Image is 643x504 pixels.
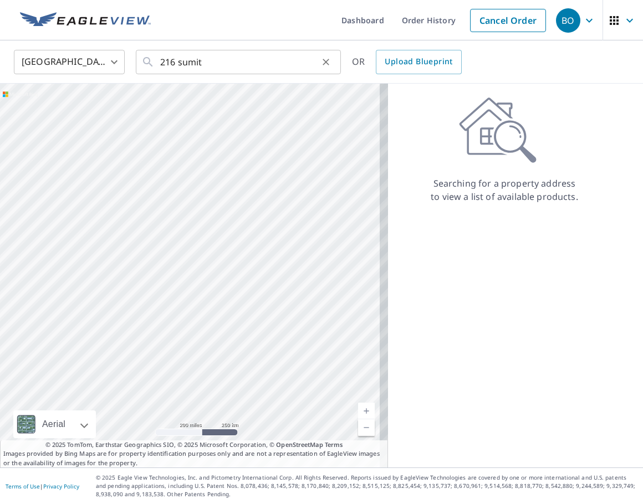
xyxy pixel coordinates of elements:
div: [GEOGRAPHIC_DATA] [14,47,125,78]
img: EV Logo [20,12,151,29]
a: Upload Blueprint [376,50,461,74]
p: © 2025 Eagle View Technologies, Inc. and Pictometry International Corp. All Rights Reserved. Repo... [96,474,637,498]
a: Terms of Use [6,482,40,490]
p: | [6,483,79,490]
a: Cancel Order [470,9,546,32]
input: Search by address or latitude-longitude [160,47,318,78]
button: Clear [318,54,334,70]
a: Terms [325,440,343,449]
div: Aerial [39,410,69,438]
a: Privacy Policy [43,482,79,490]
a: OpenStreetMap [276,440,323,449]
div: OR [352,50,462,74]
div: Aerial [13,410,96,438]
a: Current Level 5, Zoom Out [358,419,375,436]
span: Upload Blueprint [385,55,452,69]
a: Current Level 5, Zoom In [358,403,375,419]
div: BO [556,8,580,33]
span: © 2025 TomTom, Earthstar Geographics SIO, © 2025 Microsoft Corporation, © [45,440,343,450]
p: Searching for a property address to view a list of available products. [430,177,579,203]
